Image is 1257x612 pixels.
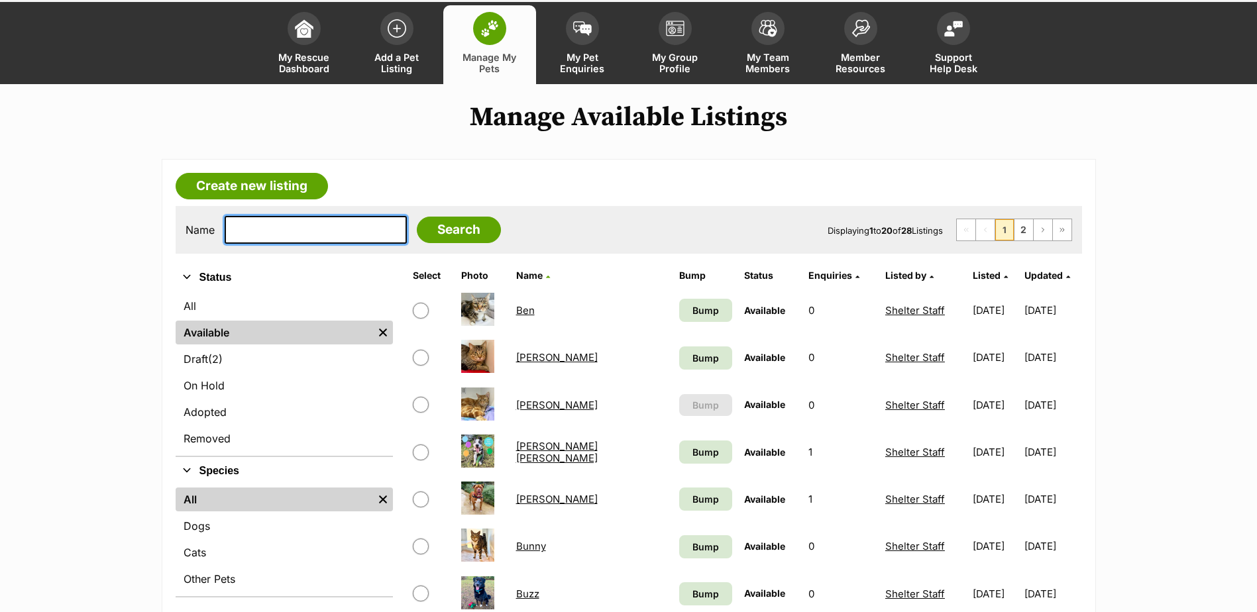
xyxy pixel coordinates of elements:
[516,270,550,281] a: Name
[831,52,891,74] span: Member Resources
[629,5,722,84] a: My Group Profile
[967,334,1023,380] td: [DATE]
[176,462,393,480] button: Species
[373,487,393,511] a: Remove filter
[176,173,328,199] a: Create new listing
[944,21,963,36] img: help-desk-icon-fdf02630f3aa405de69fd3d07c3f3aa587a6932b1a1747fa1d2bba05be0121f9.svg
[744,305,785,316] span: Available
[417,217,501,243] input: Search
[679,440,732,464] a: Bump
[516,399,598,411] a: [PERSON_NAME]
[553,52,612,74] span: My Pet Enquiries
[176,400,393,424] a: Adopted
[679,346,732,370] a: Bump
[759,20,777,37] img: team-members-icon-5396bd8760b3fe7c0b43da4ab00e1e3bb1a5d9ba89233759b79545d2d3fc5d0d.svg
[373,321,393,344] a: Remove filter
[738,52,798,74] span: My Team Members
[460,52,519,74] span: Manage My Pets
[803,382,879,428] td: 0
[744,399,785,410] span: Available
[516,493,598,505] a: [PERSON_NAME]
[176,374,393,397] a: On Hold
[679,487,732,511] a: Bump
[744,352,785,363] span: Available
[885,587,945,600] a: Shelter Staff
[967,476,1023,522] td: [DATE]
[1024,382,1080,428] td: [DATE]
[885,270,926,281] span: Listed by
[803,476,879,522] td: 1
[176,427,393,450] a: Removed
[516,270,543,281] span: Name
[516,351,598,364] a: [PERSON_NAME]
[744,540,785,552] span: Available
[692,492,719,506] span: Bump
[516,540,546,552] a: Bunny
[995,219,1014,240] span: Page 1
[1024,270,1070,281] a: Updated
[808,270,852,281] span: translation missing: en.admin.listings.index.attributes.enquiries
[1024,287,1080,333] td: [DATE]
[443,5,536,84] a: Manage My Pets
[885,270,934,281] a: Listed by
[516,440,598,464] a: [PERSON_NAME] [PERSON_NAME]
[176,540,393,564] a: Cats
[692,587,719,601] span: Bump
[803,334,879,380] td: 0
[692,303,719,317] span: Bump
[186,224,215,236] label: Name
[679,394,732,416] button: Bump
[176,347,393,371] a: Draft
[1014,219,1033,240] a: Page 2
[1024,429,1080,475] td: [DATE]
[176,567,393,591] a: Other Pets
[1024,476,1080,522] td: [DATE]
[1024,270,1063,281] span: Updated
[803,287,879,333] td: 0
[516,587,539,600] a: Buzz
[907,5,1000,84] a: Support Help Desk
[828,225,943,236] span: Displaying to of Listings
[967,429,1023,475] td: [DATE]
[803,523,879,569] td: 0
[176,321,373,344] a: Available
[967,523,1023,569] td: [DATE]
[851,19,870,37] img: member-resources-icon-8e73f808a243e03378d46382f2149f9095a855e16c252ad45f914b54edf8863c.svg
[258,5,351,84] a: My Rescue Dashboard
[480,20,499,37] img: manage-my-pets-icon-02211641906a0b7f246fdf0571729dbe1e7629f14944591b6c1af311fb30b64b.svg
[744,446,785,458] span: Available
[367,52,427,74] span: Add a Pet Listing
[814,5,907,84] a: Member Resources
[573,21,592,36] img: pet-enquiries-icon-7e3ad2cf08bfb03b45e93fb7055b45f3efa6380592205ae92323e6603595dc1f.svg
[679,535,732,558] a: Bump
[176,485,393,596] div: Species
[967,287,1023,333] td: [DATE]
[666,21,684,36] img: group-profile-icon-3fa3cf56718a62981997c0bc7e787c4b2cf8bcc04b72c1350f741eb67cf2f40e.svg
[295,19,313,38] img: dashboard-icon-eb2f2d2d3e046f16d808141f083e7271f6b2e854fb5c12c21221c1fb7104beca.svg
[1024,334,1080,380] td: [DATE]
[692,445,719,459] span: Bump
[456,265,510,286] th: Photo
[885,399,945,411] a: Shelter Staff
[885,493,945,505] a: Shelter Staff
[692,540,719,554] span: Bump
[739,265,802,286] th: Status
[956,219,1072,241] nav: Pagination
[1034,219,1052,240] a: Next page
[692,398,719,412] span: Bump
[924,52,983,74] span: Support Help Desk
[692,351,719,365] span: Bump
[885,446,945,458] a: Shelter Staff
[808,270,859,281] a: Enquiries
[516,304,535,317] a: Ben
[973,270,1008,281] a: Listed
[176,294,393,318] a: All
[973,270,1001,281] span: Listed
[388,19,406,38] img: add-pet-listing-icon-0afa8454b4691262ce3f59096e99ab1cd57d4a30225e0717b998d2c9b9846f56.svg
[674,265,737,286] th: Bump
[536,5,629,84] a: My Pet Enquiries
[1024,523,1080,569] td: [DATE]
[881,225,893,236] strong: 20
[722,5,814,84] a: My Team Members
[744,587,785,599] span: Available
